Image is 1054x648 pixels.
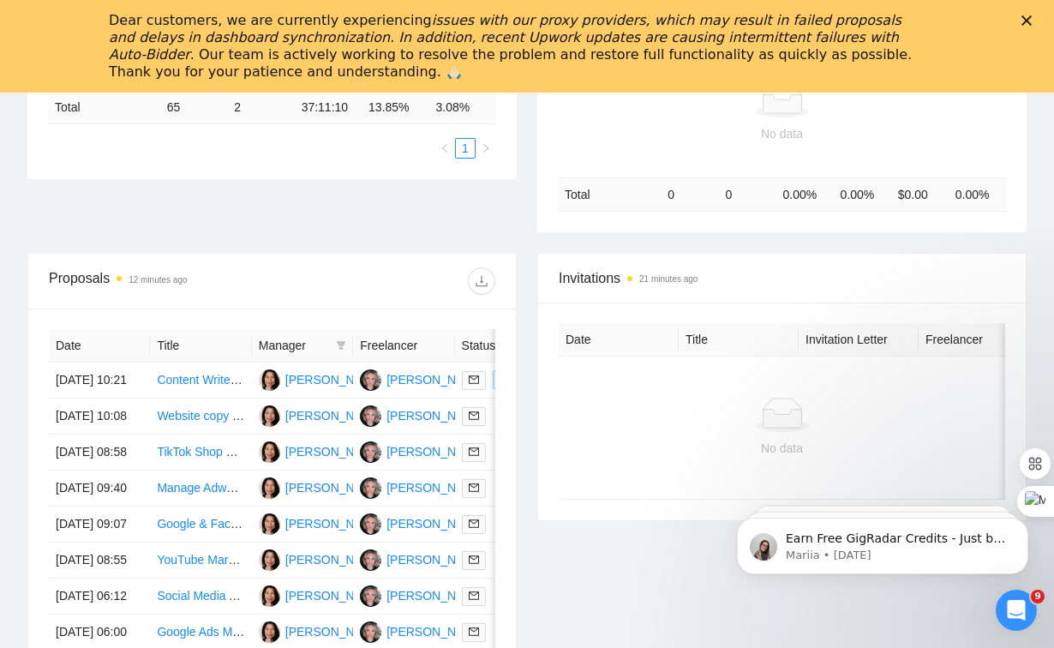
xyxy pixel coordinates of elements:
[49,267,272,295] div: Proposals
[476,138,496,159] li: Next Page
[386,478,485,497] div: [PERSON_NAME]
[456,139,475,158] a: 1
[360,444,485,458] a: DM[PERSON_NAME]
[150,579,251,615] td: Social Media Analyst (LinkedIn & YouTube Organic Growth)
[285,370,384,389] div: [PERSON_NAME]
[285,442,384,461] div: [PERSON_NAME]
[157,517,397,531] a: Google & Facebook Ads Marketing Specialist
[360,372,485,386] a: DM[PERSON_NAME]
[476,138,496,159] button: right
[332,333,350,358] span: filter
[150,399,251,435] td: Website copy for a home service business
[360,624,485,638] a: DM[PERSON_NAME]
[160,91,227,124] td: 65
[360,408,485,422] a: DM[PERSON_NAME]
[259,477,280,499] img: C
[157,373,525,387] a: Content Writers Needed for Vintage & Sustainable Fashion Magazine
[386,406,485,425] div: [PERSON_NAME]
[386,586,485,605] div: [PERSON_NAME]
[49,329,150,363] th: Date
[776,177,834,211] td: 0.00 %
[285,550,384,569] div: [PERSON_NAME]
[429,91,497,124] td: 3.08 %
[150,543,251,579] td: YouTube Marketer Needed
[150,363,251,399] td: Content Writers Needed for Vintage & Sustainable Fashion Magazine
[469,519,479,529] span: mail
[227,91,294,124] td: 2
[834,177,891,211] td: 0.00 %
[661,177,718,211] td: 0
[353,329,454,363] th: Freelancer
[565,124,999,143] div: No data
[469,447,479,457] span: mail
[360,585,381,607] img: DM
[360,621,381,643] img: DM
[919,323,1039,357] th: Freelancer
[360,549,381,571] img: DM
[360,480,485,494] a: DM[PERSON_NAME]
[559,267,1005,289] span: Invitations
[469,627,479,637] span: mail
[157,589,473,603] a: Social Media Analyst (LinkedIn & YouTube Organic Growth)
[49,435,150,471] td: [DATE] 08:58
[469,411,479,421] span: mail
[639,274,698,284] time: 21 minutes ago
[362,91,428,124] td: 13.85 %
[259,588,384,602] a: C[PERSON_NAME]
[481,143,491,153] span: right
[469,555,479,565] span: mail
[109,12,918,81] div: Dear customers, we are currently experiencing . Our team is actively working to resolve the probl...
[259,624,384,638] a: C[PERSON_NAME]
[360,477,381,499] img: DM
[1031,590,1045,603] span: 9
[718,177,776,211] td: 0
[259,405,280,427] img: C
[285,586,384,605] div: [PERSON_NAME]
[259,480,384,494] a: C[PERSON_NAME]
[157,445,452,459] a: TikTok Shop Manager Needed for E-Commerce Growth
[386,370,485,389] div: [PERSON_NAME]
[259,552,384,566] a: C[PERSON_NAME]
[360,588,485,602] a: DM[PERSON_NAME]
[259,621,280,643] img: C
[996,590,1037,631] iframe: Intercom live chat
[150,507,251,543] td: Google & Facebook Ads Marketing Specialist
[336,340,346,351] span: filter
[109,12,901,63] i: issues with our proxy providers, which may result in failed proposals and delays in dashboard syn...
[285,406,384,425] div: [PERSON_NAME]
[150,329,251,363] th: Title
[49,363,150,399] td: [DATE] 10:21
[949,177,1006,211] td: 0.00 %
[157,481,437,495] a: Manage Adwords campaign for [US_STATE] law firm
[129,275,187,285] time: 12 minutes ago
[157,409,381,423] a: Website copy for a home service business
[559,323,679,357] th: Date
[295,91,362,124] td: 37:11:10
[49,399,150,435] td: [DATE] 10:08
[259,408,384,422] a: C[PERSON_NAME]
[469,375,479,385] span: mail
[259,336,329,355] span: Manager
[360,513,381,535] img: DM
[285,622,384,641] div: [PERSON_NAME]
[285,514,384,533] div: [PERSON_NAME]
[259,549,280,571] img: C
[386,550,485,569] div: [PERSON_NAME]
[259,441,280,463] img: C
[360,405,381,427] img: DM
[462,336,532,355] span: Status
[360,369,381,391] img: DM
[259,369,280,391] img: C
[434,138,455,159] button: left
[49,471,150,507] td: [DATE] 09:40
[469,274,494,288] span: download
[259,513,280,535] img: C
[360,516,485,530] a: DM[PERSON_NAME]
[49,543,150,579] td: [DATE] 08:55
[259,444,384,458] a: C[PERSON_NAME]
[259,372,384,386] a: C[PERSON_NAME]
[468,267,495,295] button: download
